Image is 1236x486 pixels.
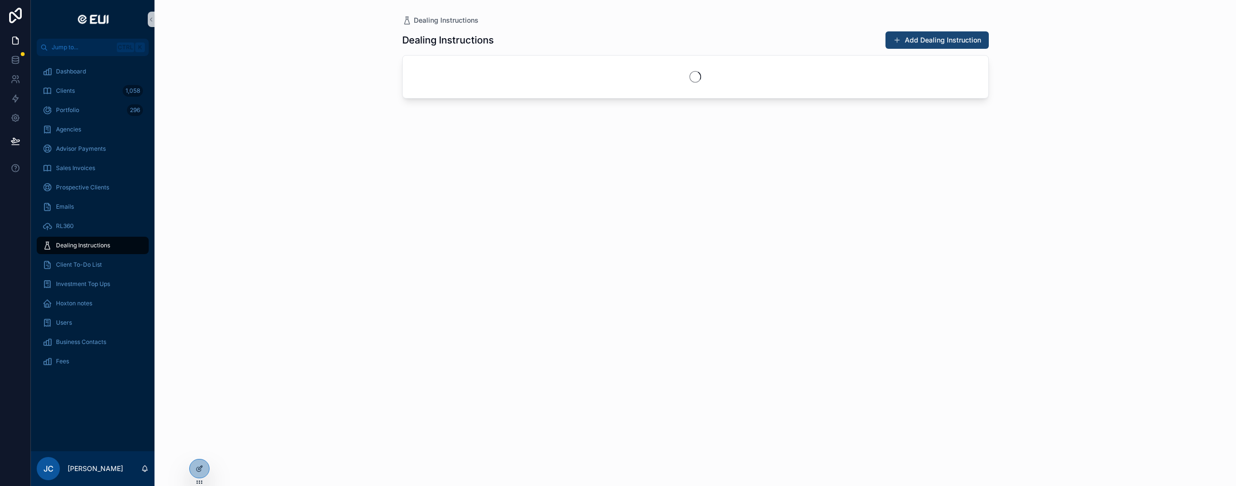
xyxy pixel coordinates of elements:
[31,56,154,383] div: scrollable content
[885,31,989,49] button: Add Dealing Instruction
[37,121,149,138] a: Agencies
[37,198,149,215] a: Emails
[56,203,74,211] span: Emails
[127,104,143,116] div: 296
[56,126,81,133] span: Agencies
[56,300,92,307] span: Hoxton notes
[37,275,149,293] a: Investment Top Ups
[37,314,149,331] a: Users
[37,63,149,80] a: Dashboard
[56,164,95,172] span: Sales Invoices
[37,101,149,119] a: Portfolio296
[37,159,149,177] a: Sales Invoices
[117,43,134,52] span: Ctrl
[74,12,112,27] img: App logo
[402,15,478,25] a: Dealing Instructions
[37,179,149,196] a: Prospective Clients
[56,357,69,365] span: Fees
[56,145,106,153] span: Advisor Payments
[56,68,86,75] span: Dashboard
[123,85,143,97] div: 1,058
[136,43,144,51] span: K
[37,256,149,273] a: Client To-Do List
[37,140,149,157] a: Advisor Payments
[37,39,149,56] button: Jump to...CtrlK
[37,82,149,100] a: Clients1,058
[37,295,149,312] a: Hoxton notes
[56,184,109,191] span: Prospective Clients
[56,242,110,249] span: Dealing Instructions
[68,464,123,473] p: [PERSON_NAME]
[56,261,102,269] span: Client To-Do List
[43,463,54,474] span: JC
[37,353,149,370] a: Fees
[52,43,113,51] span: Jump to...
[56,222,74,230] span: RL360
[56,106,79,114] span: Portfolio
[37,237,149,254] a: Dealing Instructions
[37,217,149,235] a: RL360
[56,280,110,288] span: Investment Top Ups
[56,319,72,327] span: Users
[402,33,494,47] h1: Dealing Instructions
[56,87,75,95] span: Clients
[414,15,478,25] span: Dealing Instructions
[56,338,106,346] span: Business Contacts
[37,333,149,351] a: Business Contacts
